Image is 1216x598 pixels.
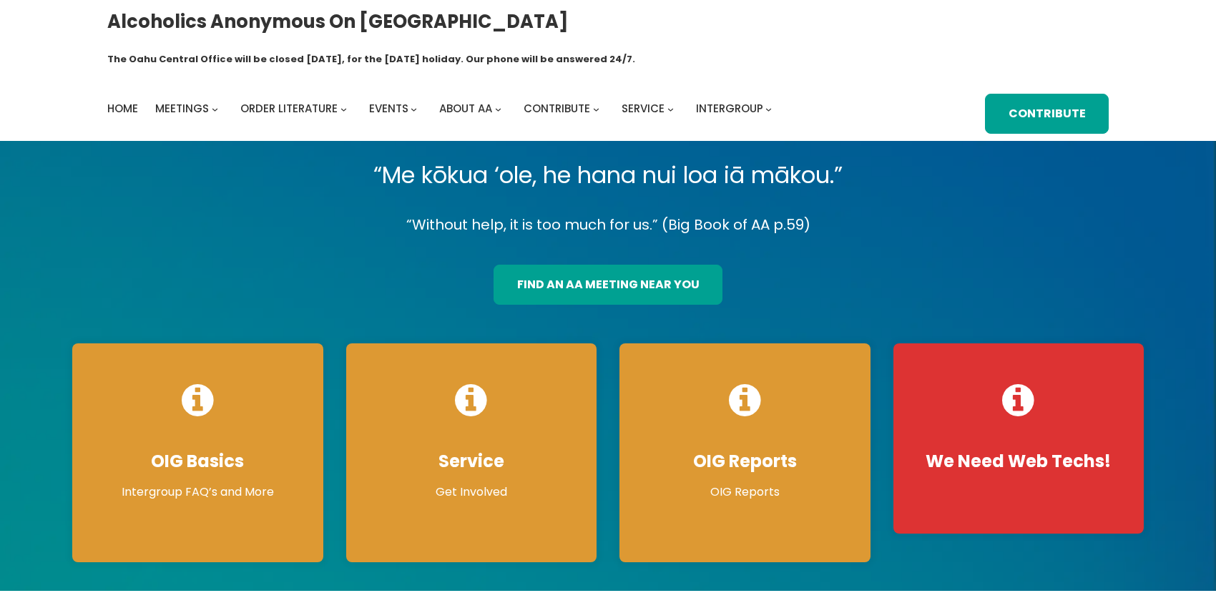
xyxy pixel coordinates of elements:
h4: We Need Web Techs! [908,451,1130,472]
button: Intergroup submenu [765,105,772,112]
nav: Intergroup [107,99,777,119]
span: Home [107,101,138,116]
button: Service submenu [667,105,674,112]
a: Meetings [155,99,209,119]
h4: OIG Reports [634,451,856,472]
a: Service [622,99,665,119]
button: Contribute submenu [593,105,599,112]
span: Events [369,101,408,116]
p: Get Involved [361,484,583,501]
a: find an aa meeting near you [494,265,722,305]
span: Contribute [524,101,590,116]
span: About AA [439,101,492,116]
a: Events [369,99,408,119]
span: Order Literature [240,101,338,116]
button: Order Literature submenu [340,105,347,112]
h1: The Oahu Central Office will be closed [DATE], for the [DATE] holiday. Our phone will be answered... [107,52,635,67]
span: Service [622,101,665,116]
p: OIG Reports [634,484,856,501]
a: Contribute [985,94,1109,134]
h4: Service [361,451,583,472]
p: “Without help, it is too much for us.” (Big Book of AA p.59) [61,212,1155,237]
h4: OIG Basics [87,451,309,472]
a: Home [107,99,138,119]
a: About AA [439,99,492,119]
a: Intergroup [696,99,763,119]
span: Meetings [155,101,209,116]
button: About AA submenu [495,105,501,112]
button: Meetings submenu [212,105,218,112]
p: Intergroup FAQ’s and More [87,484,309,501]
p: “Me kōkua ‘ole, he hana nui loa iā mākou.” [61,155,1155,195]
button: Events submenu [411,105,417,112]
a: Alcoholics Anonymous on [GEOGRAPHIC_DATA] [107,5,569,38]
span: Intergroup [696,101,763,116]
a: Contribute [524,99,590,119]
